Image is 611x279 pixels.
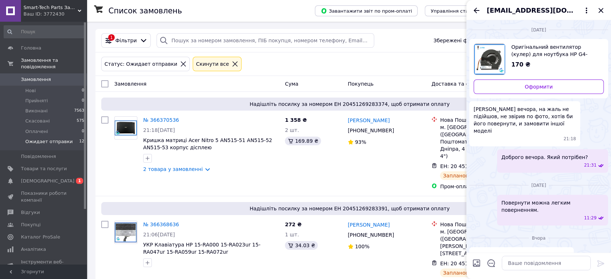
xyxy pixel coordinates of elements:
span: Оплачені [25,128,48,135]
div: Заплановано [440,269,481,277]
span: Замовлення [114,81,146,87]
a: 2 товара у замовленні [143,166,203,172]
span: [EMAIL_ADDRESS][DOMAIN_NAME] [487,6,576,15]
span: Показники роботи компанії [21,190,67,203]
button: Назад [472,6,481,15]
span: Доброго вечора. Який потрібен? [501,154,588,161]
img: 5888645607_w640_h640_originalnyj-ventilyator-kuler.jpg [474,44,505,75]
span: ЕН: 20 4512 6928 3391 [440,261,500,266]
span: ЕН: 20 4512 6928 3374 [440,163,500,169]
span: 7563 [74,108,84,114]
span: 21:06[DATE] [143,232,175,237]
span: 1 шт. [285,232,299,237]
span: 2 шт. [285,127,299,133]
span: 0 [82,128,84,135]
span: Оригінальний вентилятор (кулер) для ноутбука HP G4-1000, G6-1000, G7-1000 3-pin 606609-001, 59583... [511,43,598,58]
span: Надішліть посилку за номером ЕН 20451269283374, щоб отримати оплату [104,100,595,108]
span: [PERSON_NAME] вечора, на жаль не пiдiйшов, не звiрив по фото, хотiв би його повернути, и замовити... [474,106,576,134]
span: Інструменти веб-майстра та SEO [21,259,67,272]
span: Замовлення та повідомлення [21,57,87,70]
span: Вчора [529,235,548,241]
a: Переглянути товар [474,43,604,75]
span: Cума [285,81,298,87]
button: Закрити [597,6,605,15]
span: 1 [76,178,83,184]
span: 21:18 08.10.2025 [564,136,576,142]
span: Покупець [348,81,373,87]
div: 11.10.2025 [469,234,608,241]
div: 08.10.2025 [469,26,608,33]
span: Аналітика [21,246,46,253]
button: Завантажити звіт по пром-оплаті [315,5,418,16]
span: 0 [82,98,84,104]
span: Прийняті [25,98,48,104]
button: [EMAIL_ADDRESS][DOMAIN_NAME] [487,6,591,15]
a: № 366368636 [143,222,179,227]
span: Надішліть посилку за номером ЕН 20451269283391, щоб отримати оплату [104,205,595,212]
span: Повернути можна легким поверненням. [501,199,604,214]
span: 272 ₴ [285,222,302,227]
span: Повідомлення [21,153,56,160]
img: Фото товару [115,222,137,242]
span: Замовлення [21,76,51,83]
span: 575 [77,118,84,124]
div: Заплановано [440,171,481,180]
div: м. [GEOGRAPHIC_DATA] ([GEOGRAPHIC_DATA].), Поштомат №26231: вул. Героїв Дніпра, 4 (ОСББ "Героїв Д... [440,124,526,160]
div: Пром-оплата [440,183,526,190]
span: 170 ₴ [511,61,530,68]
div: Ваш ID: 3772430 [23,11,87,17]
span: [DATE] [529,27,549,33]
a: УКР Клавіатура HP 15-RA000 15-RA023ur 15-RA047ur 15-RA059ur 15-RA072ur [143,242,260,255]
span: 11:29 09.10.2025 [584,215,597,221]
div: Нова Пошта [440,221,526,228]
span: 1 358 ₴ [285,117,307,123]
input: Пошук за номером замовлення, ПІБ покупця, номером телефону, Email, номером накладної [157,33,374,48]
span: 21:18[DATE] [143,127,175,133]
span: 12 [79,138,84,145]
a: № 366370536 [143,117,179,123]
span: Виконані [25,108,48,114]
input: Пошук [4,25,85,38]
span: Збережені фільтри: [433,37,486,44]
span: Фільтри [115,37,137,44]
span: 0 [82,87,84,94]
span: Нові [25,87,36,94]
div: [PHONE_NUMBER] [346,125,396,136]
span: Ожидает отправки [25,138,73,145]
div: Cкинути все [195,60,230,68]
a: Кришка матриці Acer Nitro 5 AN515-51 AN515-52 AN515-53 корпус дісплею [143,137,272,150]
span: Smart-Tech Parts Запчастини для ноутбуків [23,4,78,11]
div: Статус: Ожидает отправки [103,60,179,68]
h1: Список замовлень [108,7,182,15]
span: 100% [355,244,369,249]
span: Покупці [21,222,40,228]
img: Фото товару [115,120,137,136]
span: Відгуки [21,209,40,216]
div: 09.10.2025 [469,181,608,189]
div: Нова Пошта [440,116,526,124]
span: 21:31 08.10.2025 [584,162,597,168]
a: Оформити [474,80,604,94]
div: м. [GEOGRAPHIC_DATA] ([GEOGRAPHIC_DATA].), №1: вул. [PERSON_NAME][STREET_ADDRESS] [440,228,526,257]
div: 34.03 ₴ [285,241,318,250]
a: [PERSON_NAME] [348,221,390,228]
button: Відкрити шаблони відповідей [487,258,496,268]
span: Головна [21,45,41,51]
span: Каталог ProSale [21,234,60,240]
span: [DATE] [529,183,549,189]
span: Доставка та оплата [431,81,484,87]
button: Управління статусами [425,5,492,16]
div: 169.89 ₴ [285,137,321,145]
span: Управління статусами [431,8,486,14]
a: Фото товару [114,221,137,244]
a: [PERSON_NAME] [348,117,390,124]
span: Скасовані [25,118,50,124]
a: Фото товару [114,116,137,139]
div: [PHONE_NUMBER] [346,230,396,240]
span: Товари та послуги [21,166,67,172]
span: fcn fb5s service pn 683193-001 [474,252,554,259]
span: [DEMOGRAPHIC_DATA] [21,178,74,184]
span: Завантажити звіт по пром-оплаті [321,8,412,14]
